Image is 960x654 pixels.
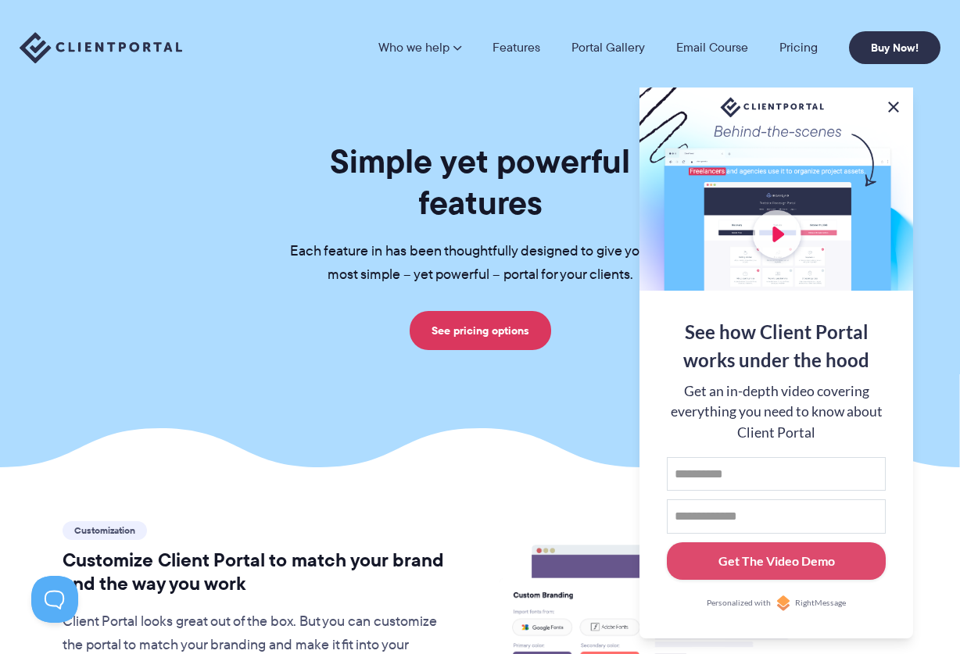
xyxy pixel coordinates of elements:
a: Personalized withRightMessage [667,595,886,611]
span: RightMessage [795,597,846,609]
span: Customization [63,521,147,540]
a: Buy Now! [849,31,940,64]
span: Personalized with [707,597,771,609]
img: Personalized with RightMessage [776,595,791,611]
button: Get The Video Demo [667,542,886,581]
div: See how Client Portal works under the hood [667,318,886,374]
a: See pricing options [410,311,551,350]
a: Features [493,41,540,54]
p: Each feature in has been thoughtfully designed to give you the most simple – yet powerful – porta... [265,240,695,287]
div: Get The Video Demo [718,552,835,570]
a: Pricing [779,41,818,54]
div: Get an in-depth video covering everything you need to know about Client Portal [667,381,886,443]
iframe: Toggle Customer Support [31,576,78,623]
a: Email Course [676,41,748,54]
a: Portal Gallery [571,41,645,54]
h2: Customize Client Portal to match your brand and the way you work [63,549,457,595]
h1: Simple yet powerful features [265,141,695,223]
a: Who we help [378,41,461,54]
